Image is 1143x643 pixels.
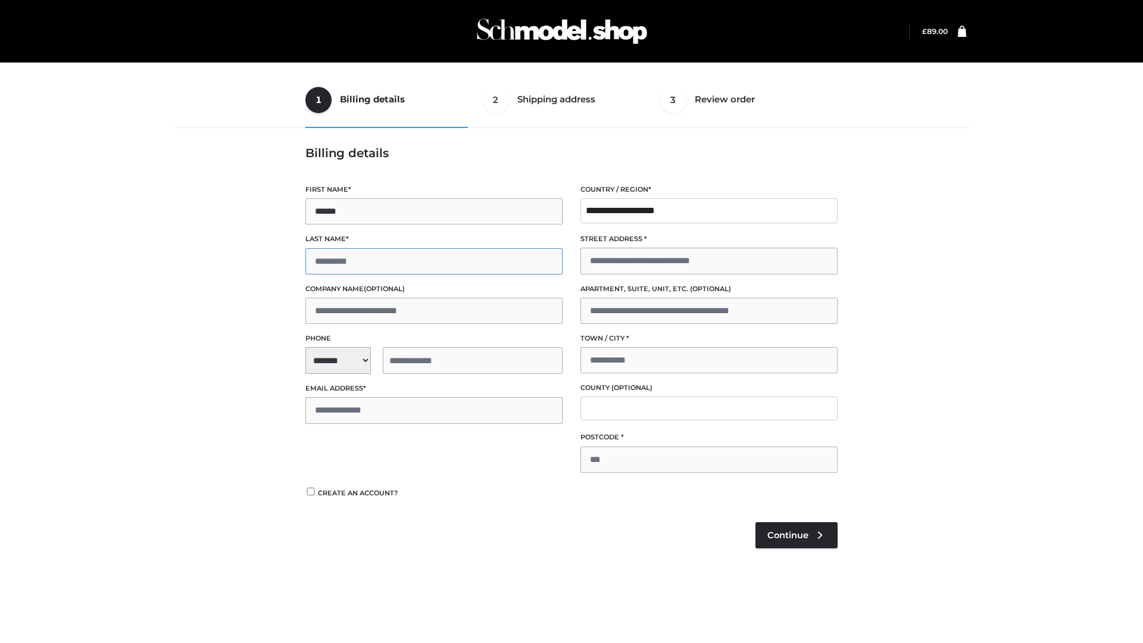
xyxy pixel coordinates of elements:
a: Continue [755,522,838,548]
span: Create an account? [318,489,398,497]
h3: Billing details [305,146,838,160]
label: Phone [305,333,563,344]
label: Last name [305,233,563,245]
label: Postcode [580,432,838,443]
span: (optional) [364,285,405,293]
label: Apartment, suite, unit, etc. [580,283,838,295]
a: £89.00 [922,27,948,36]
label: Town / City [580,333,838,344]
label: Email address [305,383,563,394]
span: £ [922,27,927,36]
img: Schmodel Admin 964 [473,8,651,55]
span: (optional) [690,285,731,293]
label: Company name [305,283,563,295]
input: Create an account? [305,488,316,495]
bdi: 89.00 [922,27,948,36]
span: Continue [767,530,808,541]
label: Street address [580,233,838,245]
label: First name [305,184,563,195]
label: Country / Region [580,184,838,195]
span: (optional) [611,383,652,392]
label: County [580,382,838,394]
